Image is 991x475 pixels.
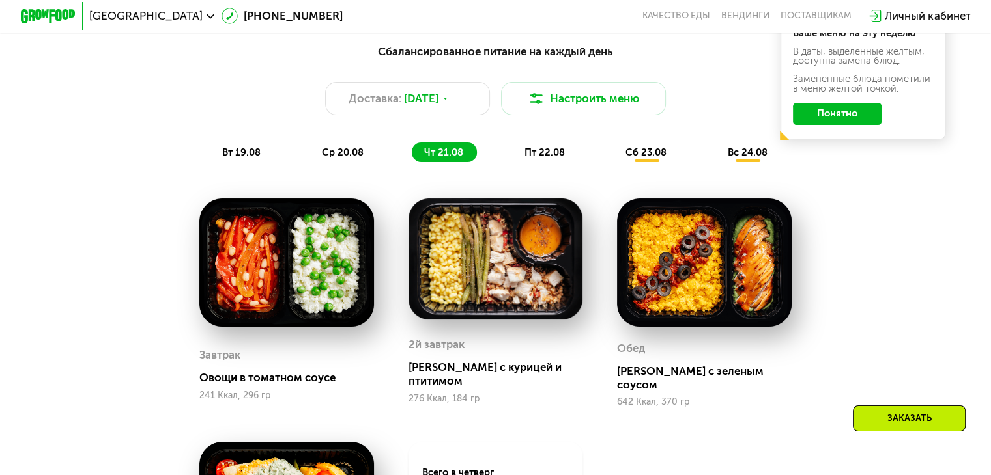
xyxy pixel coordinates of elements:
div: Обед [617,338,645,359]
div: 241 Ккал, 296 гр [199,390,374,401]
div: Сбалансированное питание на каждый день [88,43,903,60]
div: Ваше меню на эту неделю [793,29,934,38]
span: пт 22.08 [524,146,565,158]
a: [PHONE_NUMBER] [222,8,343,24]
div: поставщикам [781,10,852,21]
div: Заказать [853,405,966,431]
div: Завтрак [199,345,240,366]
span: ср 20.08 [322,146,364,158]
div: [PERSON_NAME] с зеленым соусом [617,364,802,392]
div: Заменённые блюда пометили в меню жёлтой точкой. [793,74,934,94]
button: Понятно [793,103,882,125]
a: Качество еды [642,10,710,21]
div: 642 Ккал, 370 гр [617,397,792,407]
a: Вендинги [721,10,769,21]
div: Личный кабинет [885,8,970,24]
div: [PERSON_NAME] с курицей и птитимом [409,360,594,388]
span: Доставка: [349,90,401,107]
span: [GEOGRAPHIC_DATA] [89,10,203,21]
div: Овощи в томатном соусе [199,371,384,385]
div: 276 Ккал, 184 гр [409,394,583,404]
div: 2й завтрак [409,334,465,355]
span: вс 24.08 [728,146,768,158]
button: Настроить меню [501,82,667,115]
span: [DATE] [404,90,438,107]
span: чт 21.08 [424,146,463,158]
div: В даты, выделенные желтым, доступна замена блюд. [793,47,934,66]
span: вт 19.08 [222,146,261,158]
span: сб 23.08 [625,146,667,158]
